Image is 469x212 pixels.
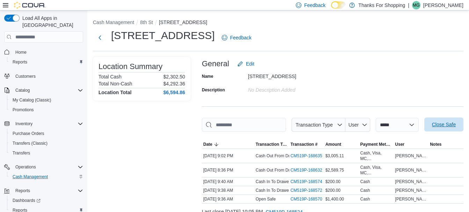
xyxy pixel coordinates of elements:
[248,71,342,79] div: [STREET_ADDRESS]
[13,86,32,94] button: Catalog
[360,165,392,176] div: Cash, Visa, MC,...
[10,173,83,181] span: Cash Management
[324,168,328,173] svg: External link
[10,149,33,157] a: Transfers
[423,1,463,9] p: [PERSON_NAME]
[98,62,162,71] h3: Location Summary
[360,150,392,161] div: Cash, Visa, MC,...
[10,129,83,138] span: Purchase Orders
[256,153,312,159] p: Cash Out From Drawer (Till 1)
[10,106,83,114] span: Promotions
[360,179,370,184] div: Cash
[412,1,420,9] div: Mason Gray
[1,85,86,95] button: Catalog
[325,153,344,159] span: $3,005.11
[163,90,185,95] h4: $6,594.86
[394,140,428,149] button: User
[93,20,134,25] button: Cash Management
[248,84,342,93] div: No Description added
[202,118,286,132] input: This is a search bar. As you type, the results lower in the page will automatically filter.
[10,58,30,66] a: Reports
[15,188,30,194] span: Reports
[10,139,50,147] a: Transfers (Classic)
[13,47,83,56] span: Home
[1,186,86,196] button: Reports
[13,174,48,180] span: Cash Management
[1,71,86,81] button: Customers
[428,140,463,149] button: Notes
[360,142,392,147] span: Payment Methods
[256,179,303,184] p: Cash In To Drawer (Till 2)
[219,31,254,45] a: Feedback
[408,1,409,9] p: |
[98,90,132,95] h4: Location Total
[202,74,213,79] label: Name
[7,172,86,182] button: Cash Management
[10,96,83,104] span: My Catalog (Classic)
[10,173,51,181] a: Cash Management
[246,60,254,67] span: Edit
[98,74,122,79] h6: Total Cash
[304,2,325,9] span: Feedback
[111,29,215,43] h1: [STREET_ADDRESS]
[15,88,30,93] span: Catalog
[13,187,33,195] button: Reports
[13,86,83,94] span: Catalog
[424,118,463,131] button: Close Safe
[10,129,47,138] a: Purchase Orders
[7,138,86,148] button: Transfers (Classic)
[395,188,427,193] span: [PERSON_NAME]
[202,195,254,203] div: [DATE] 9:36 AM
[395,179,427,184] span: [PERSON_NAME]
[13,163,83,171] span: Operations
[324,154,328,158] svg: External link
[203,142,212,147] span: Date
[349,122,359,128] span: User
[256,142,288,147] span: Transaction Type
[359,140,394,149] button: Payment Methods
[93,19,463,27] nav: An example of EuiBreadcrumbs
[324,189,328,193] svg: External link
[13,97,51,103] span: My Catalog (Classic)
[291,188,328,193] a: CM519P-168572External link
[202,186,254,195] div: [DATE] 9:38 AM
[202,166,254,174] div: [DATE] 8:36 PM
[13,120,35,128] button: Inventory
[10,196,83,205] span: Dashboards
[13,198,41,203] span: Dashboards
[432,121,456,128] span: Close Safe
[202,87,225,93] label: Description
[13,131,44,136] span: Purchase Orders
[10,196,43,205] a: Dashboards
[15,50,27,55] span: Home
[7,148,86,158] button: Transfers
[98,81,132,86] h6: Total Non-Cash
[10,58,83,66] span: Reports
[15,74,36,79] span: Customers
[163,74,185,79] p: $2,302.50
[360,196,370,202] div: Cash
[358,1,405,9] p: Thanks For Shopping
[159,20,207,25] button: [STREET_ADDRESS]
[256,167,312,173] p: Cash Out From Drawer (Till 2)
[291,142,317,147] span: Transaction #
[291,196,328,202] a: CM519P-168570External link
[13,107,34,113] span: Promotions
[413,1,419,9] span: MG
[235,57,257,71] button: Edit
[325,196,344,202] span: $1,400.00
[10,106,37,114] a: Promotions
[13,163,39,171] button: Operations
[10,96,54,104] a: My Catalog (Classic)
[202,177,254,186] div: [DATE] 9:40 AM
[331,1,346,9] input: Dark Mode
[256,196,276,202] p: Open Safe
[7,105,86,115] button: Promotions
[15,164,36,170] span: Operations
[13,120,83,128] span: Inventory
[13,59,27,65] span: Reports
[395,167,427,173] span: [PERSON_NAME]
[13,187,83,195] span: Reports
[202,140,254,149] button: Date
